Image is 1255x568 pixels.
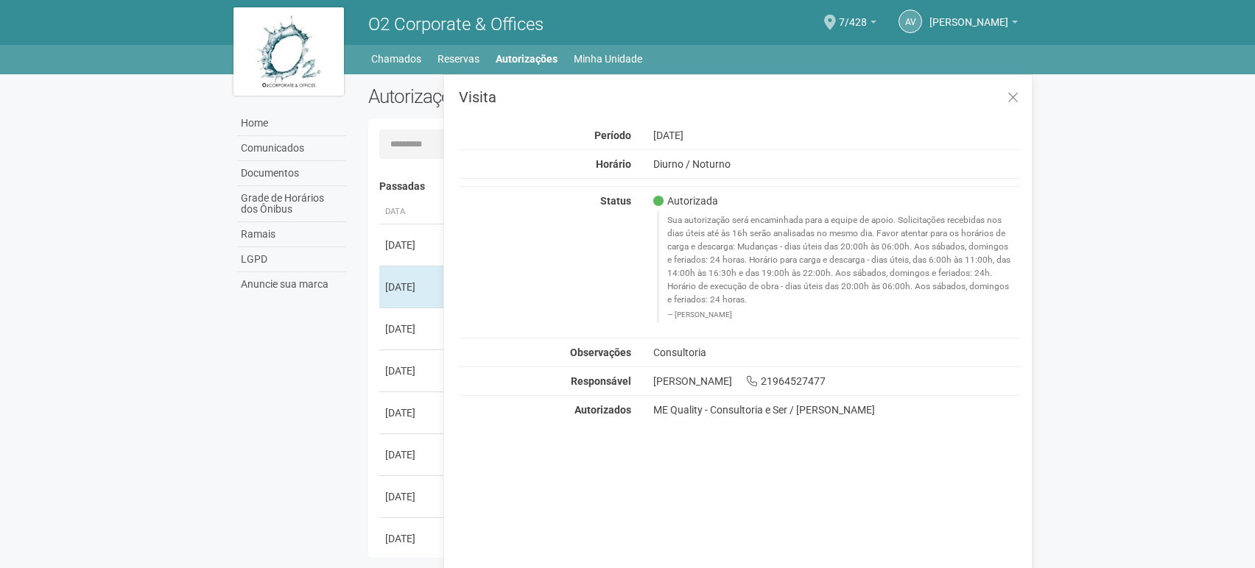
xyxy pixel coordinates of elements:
h4: Passadas [379,181,1010,192]
h2: Autorizações [368,85,683,107]
h3: Visita [459,90,1021,104]
div: [DATE] [385,405,440,420]
div: [DATE] [385,363,440,378]
img: logo.jpg [233,7,344,96]
div: [DATE] [385,447,440,462]
a: Minha Unidade [574,49,642,69]
a: Reservas [437,49,479,69]
div: Diurno / Noturno [642,157,1032,171]
a: 7/428 [839,18,876,30]
div: [DATE] [642,129,1032,142]
a: Grade de Horários dos Ônibus [237,186,346,222]
div: [PERSON_NAME] 21964527477 [642,374,1032,388]
span: Alexandre Victoriano Gomes [929,2,1008,28]
strong: Autorizados [574,404,631,416]
a: Ramais [237,222,346,247]
a: LGPD [237,247,346,272]
blockquote: Sua autorização será encaminhada para a equipe de apoio. Solicitações recebidas nos dias úteis at... [657,211,1021,322]
span: Autorizada [653,194,718,207]
strong: Horário [596,158,631,170]
a: Comunicados [237,136,346,161]
div: [DATE] [385,322,440,336]
th: Data [379,200,446,224]
footer: [PERSON_NAME] [667,310,1013,320]
span: 7/428 [839,2,867,28]
a: Documentos [237,161,346,186]
a: AV [899,10,922,33]
a: Home [237,111,346,136]
div: [DATE] [385,238,440,252]
strong: Responsável [571,375,631,387]
div: [DATE] [385,280,440,294]
strong: Período [594,129,631,141]
span: O2 Corporate & Offices [368,14,544,35]
a: Autorizações [496,49,558,69]
a: Anuncie sua marca [237,272,346,297]
div: ME Quality - Consultoria e Ser / [PERSON_NAME] [653,403,1021,416]
div: [DATE] [385,489,440,504]
a: Chamados [371,49,421,69]
strong: Observações [570,347,631,358]
a: [PERSON_NAME] [929,18,1018,30]
div: [DATE] [385,531,440,546]
div: Consultoria [642,346,1032,359]
strong: Status [600,195,631,207]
